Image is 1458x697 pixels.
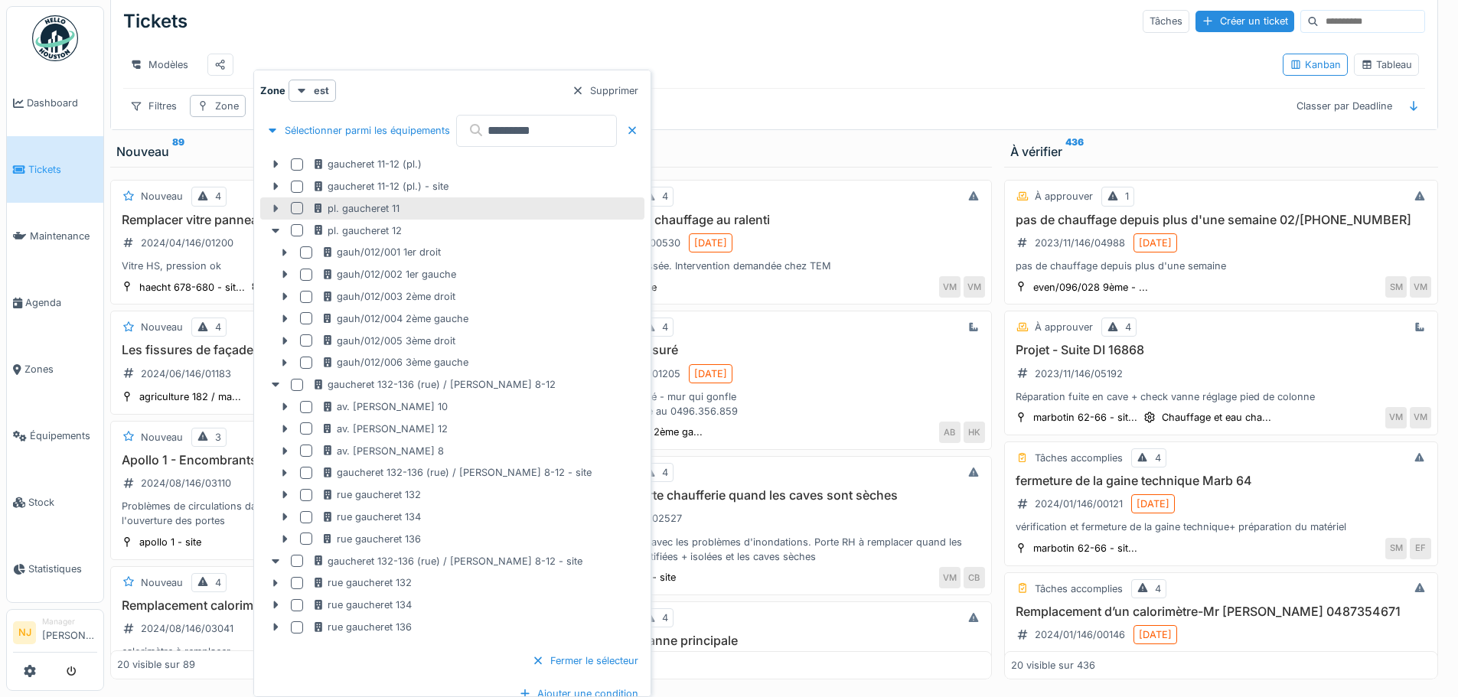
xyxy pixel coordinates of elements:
h3: Chauffage - vanne principale [564,633,985,648]
div: apollo 1 - site [139,535,201,549]
h3: Les fissures de façade [117,343,538,357]
div: mur façade fissuré - mur qui gonfle locataire joignable au 0496.356.859 [564,389,985,419]
div: calorimètre à remplacer [117,644,538,659]
h3: Remplacer vitre panneau solaire [117,213,538,227]
div: [DATE] [694,366,727,381]
div: Tâches accomplies [1035,451,1123,465]
li: [PERSON_NAME] [42,616,97,649]
div: Manager [42,616,97,627]
div: gauh/012/006 3ème gauche [321,355,468,370]
div: VM [964,276,985,298]
div: 20 visible sur 436 [1011,658,1095,673]
div: gauh/012/002 1er gauche [321,267,456,282]
div: Chauffage et eau cha... [1162,410,1271,425]
div: 4 [1125,320,1131,334]
div: Supprimer [566,80,644,101]
div: VM [1410,276,1431,298]
div: [DATE] [1137,497,1169,511]
div: haecht 678-680 - sit... [139,280,245,295]
div: VM [1385,407,1407,428]
div: 4 [662,465,668,480]
div: pl. gaucheret 12 [312,223,402,238]
sup: 436 [1065,142,1084,161]
span: Zones [24,362,97,376]
div: 4 [662,320,668,334]
div: 2024/06/146/01183 [141,366,231,381]
div: Tâches accomplies [1035,581,1123,596]
div: 4 [215,189,221,204]
div: Modèles [123,54,195,76]
div: À vérifier [1010,142,1433,161]
div: 2024/08/146/03110 [141,476,231,490]
h3: Remplacement d’un calorimètre-Mr [PERSON_NAME] 0487354671 [1011,604,1432,619]
div: marbotin 62-66 - sit... [1033,410,1137,425]
strong: Zone [260,83,285,98]
div: av. [PERSON_NAME] 12 [321,422,448,436]
div: rue gaucheret 132 [312,575,412,590]
div: Créer un ticket [1195,11,1294,31]
span: Maintenance [30,229,97,243]
div: 2023/11/146/04988 [1035,236,1125,250]
div: À approuver [1035,320,1093,334]
div: 20 visible sur 89 [117,658,195,673]
div: pas de chauffage depuis plus d'une semaine [1011,259,1432,273]
div: Tâches [1143,10,1189,32]
div: 4 [662,611,668,625]
div: CB [964,567,985,588]
div: av. [PERSON_NAME] 8 [321,444,444,458]
div: av. [PERSON_NAME] 10 [321,399,448,414]
div: À approuver [1035,189,1093,204]
h3: Apollo 1 - Encombrants signalés par sous-traitant chauffage [117,453,538,467]
div: 3 [215,430,221,445]
div: Nouveau [141,189,183,204]
div: Nouveau [141,430,183,445]
div: pl. gaucheret 11 [312,201,400,216]
h3: pas de chauffage depuis plus d'une semaine 02/[PHONE_NUMBER] [1011,213,1432,227]
div: En cours [563,142,986,161]
div: La porte a gonflé avec les problèmes d'inondations. Porte RH à remplacer quand les fuites seront ... [564,535,985,564]
div: agriculture 182 / ma... [139,389,241,404]
div: Nouveau [141,575,183,590]
h3: Remplacer porte chaufferie quand les caves sont sèches [564,488,985,503]
div: SM [1385,538,1407,559]
h3: Eau chaude et chauffage au ralenti [564,213,985,227]
div: 4 [215,575,221,590]
div: 2024/08/146/03041 [141,621,233,636]
div: VM [939,567,961,588]
div: VM [939,276,961,298]
div: rue gaucheret 134 [312,598,412,612]
h3: Projet - Suite DI 16868 [1011,343,1432,357]
div: rue gaucheret 136 [321,532,421,546]
img: Badge_color-CXgf-gQk.svg [32,15,78,61]
span: Équipements [30,428,97,443]
div: gaucheret 11-12 (pl.) [312,157,422,171]
span: Stock [28,495,97,510]
div: gaucheret 11-12 (pl.) - site [312,179,448,194]
span: Agenda [25,295,97,310]
span: Dashboard [27,96,97,110]
div: HK [964,422,985,443]
div: 4 [662,189,668,204]
div: AB [939,422,961,443]
div: even/096/028 9ème - ... [1033,280,1148,295]
div: [DATE] [1139,236,1172,250]
div: EF [1410,538,1431,559]
li: NJ [13,621,36,644]
strong: est [314,83,329,98]
div: Nouveau [141,320,183,334]
div: gaucheret 132-136 (rue) / [PERSON_NAME] 8-12 - site [312,554,582,568]
div: 2024/04/146/01200 [141,236,233,250]
div: SM [1385,276,1407,298]
div: 4 [1155,581,1161,596]
div: Zone [215,99,239,113]
div: Classer par Deadline [1290,95,1399,117]
div: gauh/012/004 2ème gauche [321,311,468,326]
div: Kanban [1290,57,1341,72]
div: VM [1410,407,1431,428]
div: Tableau [1361,57,1412,72]
div: 2023/11/146/05192 [1035,366,1123,381]
h3: mur façade fissuré [564,343,985,357]
div: Sélectionner parmi les équipements [260,120,456,141]
div: [DATE] [1139,627,1172,642]
div: 4 [1155,451,1161,465]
